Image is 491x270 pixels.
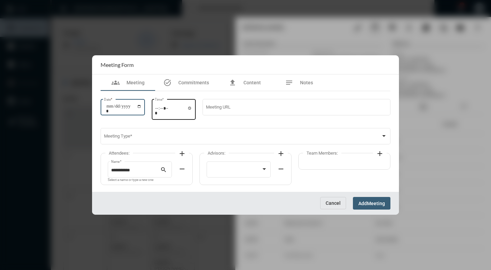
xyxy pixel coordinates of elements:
mat-hint: Select a name or type a new one [108,178,153,182]
mat-icon: file_upload [228,79,237,87]
span: Notes [300,80,313,85]
mat-icon: groups [111,79,120,87]
mat-icon: task_alt [163,79,172,87]
mat-icon: search [160,166,168,174]
mat-icon: notes [285,79,293,87]
mat-icon: add [277,150,285,158]
span: Meeting [127,80,145,85]
span: Commitments [178,80,209,85]
button: AddMeeting [353,197,390,210]
mat-icon: add [178,150,186,158]
label: Team Members: [303,151,341,156]
span: Content [243,80,261,85]
mat-icon: add [376,150,384,158]
label: Advisors: [204,151,229,156]
mat-icon: remove [277,165,285,173]
span: Add [358,201,367,206]
span: Cancel [326,200,341,206]
label: Attendees: [105,151,133,156]
button: Cancel [320,197,346,209]
mat-icon: remove [178,165,186,173]
h2: Meeting Form [101,61,134,68]
span: Meeting [367,201,385,206]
